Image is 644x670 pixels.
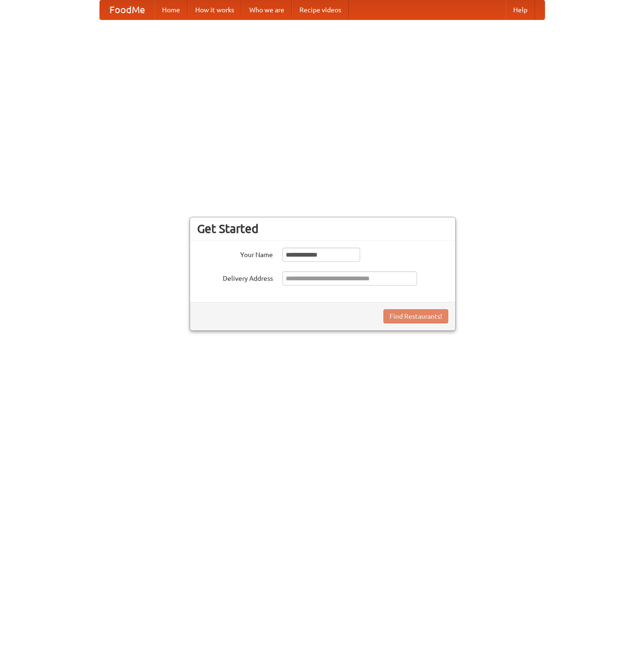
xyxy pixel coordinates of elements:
h3: Get Started [197,222,448,236]
a: Help [506,0,535,19]
a: Who we are [242,0,292,19]
a: FoodMe [100,0,154,19]
button: Find Restaurants! [383,309,448,323]
label: Delivery Address [197,271,273,283]
a: Home [154,0,188,19]
label: Your Name [197,248,273,259]
a: How it works [188,0,242,19]
a: Recipe videos [292,0,349,19]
